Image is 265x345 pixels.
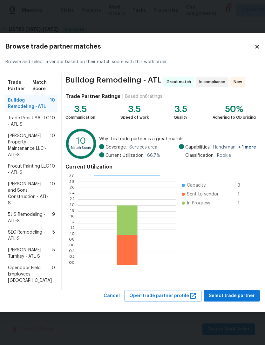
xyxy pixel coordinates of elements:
div: 3.5 [174,106,187,112]
div: Adhering to OD pricing [213,114,256,121]
span: Coverage: [105,144,127,150]
span: Trade Pros USA LLC - ATL-S [8,115,50,128]
text: 1.6 [70,216,75,219]
span: Procut Painting LLC - ATL-S [8,163,50,176]
div: Speed of work [120,114,149,121]
span: Cancel [104,292,120,300]
div: Communication [65,114,95,121]
span: 1 [238,200,248,206]
span: 1 [238,191,248,197]
text: 2.0 [69,203,75,207]
span: 10 [50,97,55,110]
span: SEC Remodeling - ATL-S [8,229,52,242]
span: Handyman [213,144,256,150]
span: Bulldog Remodeling - ATL [65,77,161,87]
h4: Trade Partner Ratings [65,93,120,100]
span: Classification: [185,152,214,159]
span: Services area [129,144,157,150]
text: 1.4 [70,221,75,225]
span: 0 [52,265,55,284]
span: Capabilities: [185,144,211,150]
text: 0.0 [69,263,75,267]
span: 5 [52,247,55,260]
span: 3 [238,182,248,189]
div: 3.5 [65,106,95,112]
text: 0.2 [69,257,75,261]
span: 10 [50,133,55,158]
span: Match Score [32,79,55,92]
span: Capacity [187,182,206,189]
span: Why this trade partner is a great match: [99,136,256,142]
div: | [120,93,125,100]
text: 0.6 [69,245,75,249]
span: Current Utilization: [105,152,145,159]
span: 10 [50,181,55,206]
span: In Progress [187,200,210,206]
div: 3.5 [120,106,149,112]
span: Select trade partner [209,292,255,300]
div: 50% [213,106,256,112]
span: 5J’S Remodeling - ATL-S [8,211,52,224]
span: Great match [166,79,194,85]
span: 9 [52,211,55,224]
span: Open trade partner profile [129,292,197,300]
button: Select trade partner [204,290,260,302]
span: + 1 more [238,145,256,149]
span: [PERSON_NAME] and Sons Construction - ATL-S [8,181,50,206]
span: Sent to vendor [187,191,219,197]
button: Open trade partner profile [124,290,202,302]
span: New [234,79,245,85]
button: Cancel [101,290,122,302]
span: [PERSON_NAME] Property Maintenance LLC - ATL-S [8,133,50,158]
text: 3.0 [69,174,75,178]
div: Quality [174,114,187,121]
text: 2.8 [69,180,75,184]
text: 0.8 [69,239,75,243]
text: 10 [76,137,86,145]
span: Trade Partner [8,79,33,92]
span: Opendoor Field Employees - [GEOGRAPHIC_DATA] [8,265,52,284]
text: 1.0 [70,233,75,237]
text: 2.2 [69,198,75,202]
span: Bulldog Remodeling - ATL [8,97,50,110]
text: 0.4 [69,251,75,255]
div: Based on 6 ratings [125,93,162,100]
text: 1.2 [70,227,75,231]
span: In compliance [199,79,228,85]
span: [PERSON_NAME] Turnkey - ATL-S [8,247,52,260]
text: Match Score [71,146,91,150]
span: 66.7 % [147,152,160,159]
span: 10 [50,115,55,128]
text: 2.6 [69,186,75,189]
div: Browse and select a vendor based on their match score with this work order. [5,51,260,73]
h4: Current Utilization [65,164,256,170]
text: 1.8 [70,209,75,213]
span: 10 [50,163,55,176]
h2: Browse trade partner matches [5,43,254,50]
span: Rookie [217,152,231,159]
text: 2.4 [69,192,75,196]
span: 5 [52,229,55,242]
